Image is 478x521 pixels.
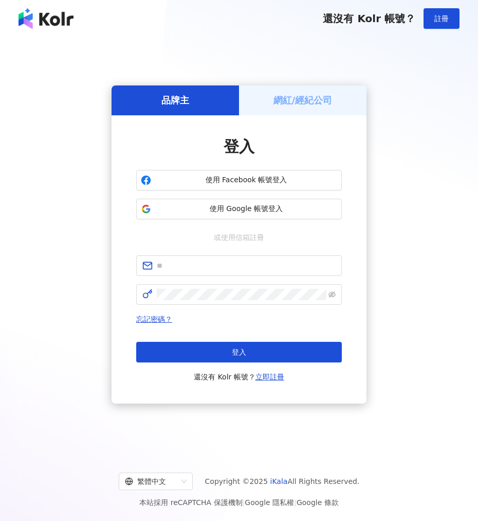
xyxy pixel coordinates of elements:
span: | [243,498,245,507]
span: 使用 Google 帳號登入 [155,204,337,214]
span: 或使用信箱註冊 [207,232,271,243]
span: 還沒有 Kolr 帳號？ [194,371,284,383]
span: Copyright © 2025 All Rights Reserved. [205,475,360,488]
button: 使用 Facebook 帳號登入 [136,170,342,190]
span: | [294,498,297,507]
span: 註冊 [434,14,449,23]
h5: 品牌主 [161,94,189,107]
a: 忘記密碼？ [136,315,172,323]
span: 登入 [232,348,246,356]
a: iKala [270,477,288,485]
span: eye-invisible [328,291,336,298]
div: 繁體中文 [125,473,177,490]
button: 登入 [136,342,342,362]
h5: 網紅/經紀公司 [273,94,333,107]
span: 還沒有 Kolr 帳號？ [323,12,415,25]
span: 登入 [224,137,254,155]
span: 使用 Facebook 帳號登入 [155,175,337,185]
img: logo [19,8,73,29]
button: 使用 Google 帳號登入 [136,199,342,219]
a: 立即註冊 [255,373,284,381]
span: 本站採用 reCAPTCHA 保護機制 [139,496,338,509]
button: 註冊 [424,8,459,29]
a: Google 條款 [297,498,339,507]
a: Google 隱私權 [245,498,294,507]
